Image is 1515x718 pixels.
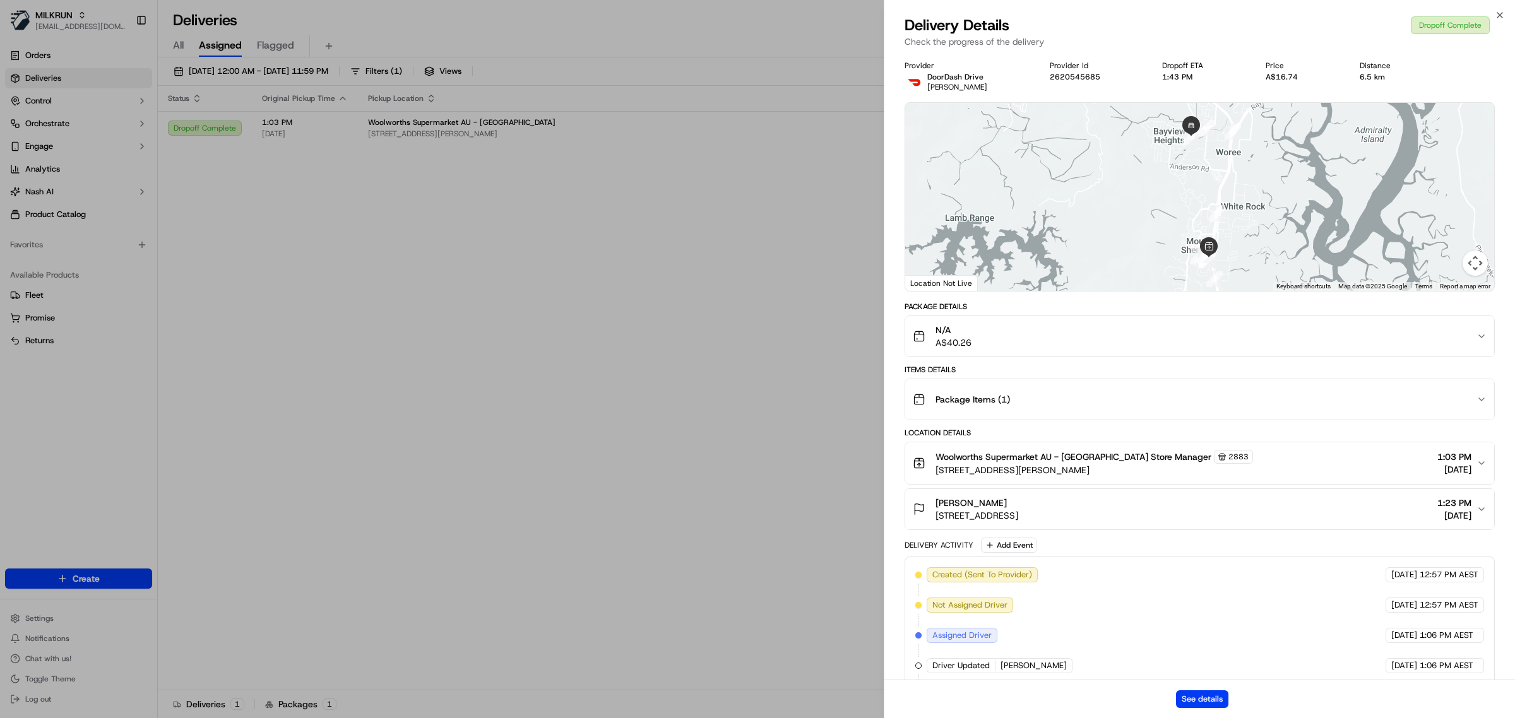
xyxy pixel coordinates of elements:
[932,569,1032,580] span: Created (Sent To Provider)
[905,489,1494,529] button: [PERSON_NAME][STREET_ADDRESS]1:23 PM[DATE]
[1360,72,1433,82] div: 6.5 km
[1191,248,1207,264] div: 5
[1391,599,1417,611] span: [DATE]
[1001,660,1067,671] span: [PERSON_NAME]
[1437,509,1471,522] span: [DATE]
[932,599,1007,611] span: Not Assigned Driver
[905,275,978,291] div: Location Not Live
[1437,463,1471,476] span: [DATE]
[936,450,1211,463] span: Woolworths Supermarket AU - [GEOGRAPHIC_DATA] Store Manager
[1197,247,1213,263] div: 11
[905,15,1009,35] span: Delivery Details
[1437,497,1471,509] span: 1:23 PM
[905,302,1495,312] div: Package Details
[936,497,1007,509] span: [PERSON_NAME]
[905,365,1495,375] div: Items Details
[1420,660,1473,671] span: 1:06 PM AEST
[905,442,1494,484] button: Woolworths Supermarket AU - [GEOGRAPHIC_DATA] Store Manager2883[STREET_ADDRESS][PERSON_NAME]1:03 ...
[905,35,1495,48] p: Check the progress of the delivery
[1420,630,1473,641] span: 1:06 PM AEST
[1206,271,1223,287] div: 2
[1176,690,1228,708] button: See details
[1266,61,1340,71] div: Price
[1463,250,1488,276] button: Map camera controls
[927,72,987,82] p: DoorDash Drive
[1228,452,1249,462] span: 2883
[1182,129,1199,145] div: 15
[936,324,971,336] span: N/A
[1199,252,1215,268] div: 10
[905,379,1494,420] button: Package Items (1)
[936,393,1010,406] span: Package Items ( 1 )
[1050,61,1143,71] div: Provider Id
[1198,120,1215,136] div: 14
[1050,72,1100,82] button: 2620545685
[905,428,1495,438] div: Location Details
[1391,630,1417,641] span: [DATE]
[1440,283,1490,290] a: Report a map error
[905,316,1494,356] button: N/AA$40.26
[1209,205,1225,221] div: 12
[1200,250,1216,266] div: 4
[908,274,950,291] img: Google
[1415,283,1432,290] a: Terms (opens in new tab)
[932,660,990,671] span: Driver Updated
[905,61,1030,71] div: Provider
[1420,599,1478,611] span: 12:57 PM AEST
[1437,450,1471,463] span: 1:03 PM
[1162,61,1245,71] div: Dropoff ETA
[1360,61,1433,71] div: Distance
[905,540,973,550] div: Delivery Activity
[908,274,950,291] a: Open this area in Google Maps (opens a new window)
[1420,569,1478,580] span: 12:57 PM AEST
[1338,283,1407,290] span: Map data ©2025 Google
[936,509,1018,522] span: [STREET_ADDRESS]
[1276,282,1331,291] button: Keyboard shortcuts
[1391,569,1417,580] span: [DATE]
[936,336,971,349] span: A$40.26
[1391,660,1417,671] span: [DATE]
[1162,72,1245,82] div: 1:43 PM
[932,630,992,641] span: Assigned Driver
[1266,72,1340,82] div: A$16.74
[905,72,925,92] img: doordash_logo_v2.png
[936,464,1253,476] span: [STREET_ADDRESS][PERSON_NAME]
[927,82,987,92] span: [PERSON_NAME]
[1225,123,1241,139] div: 13
[981,538,1037,553] button: Add Event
